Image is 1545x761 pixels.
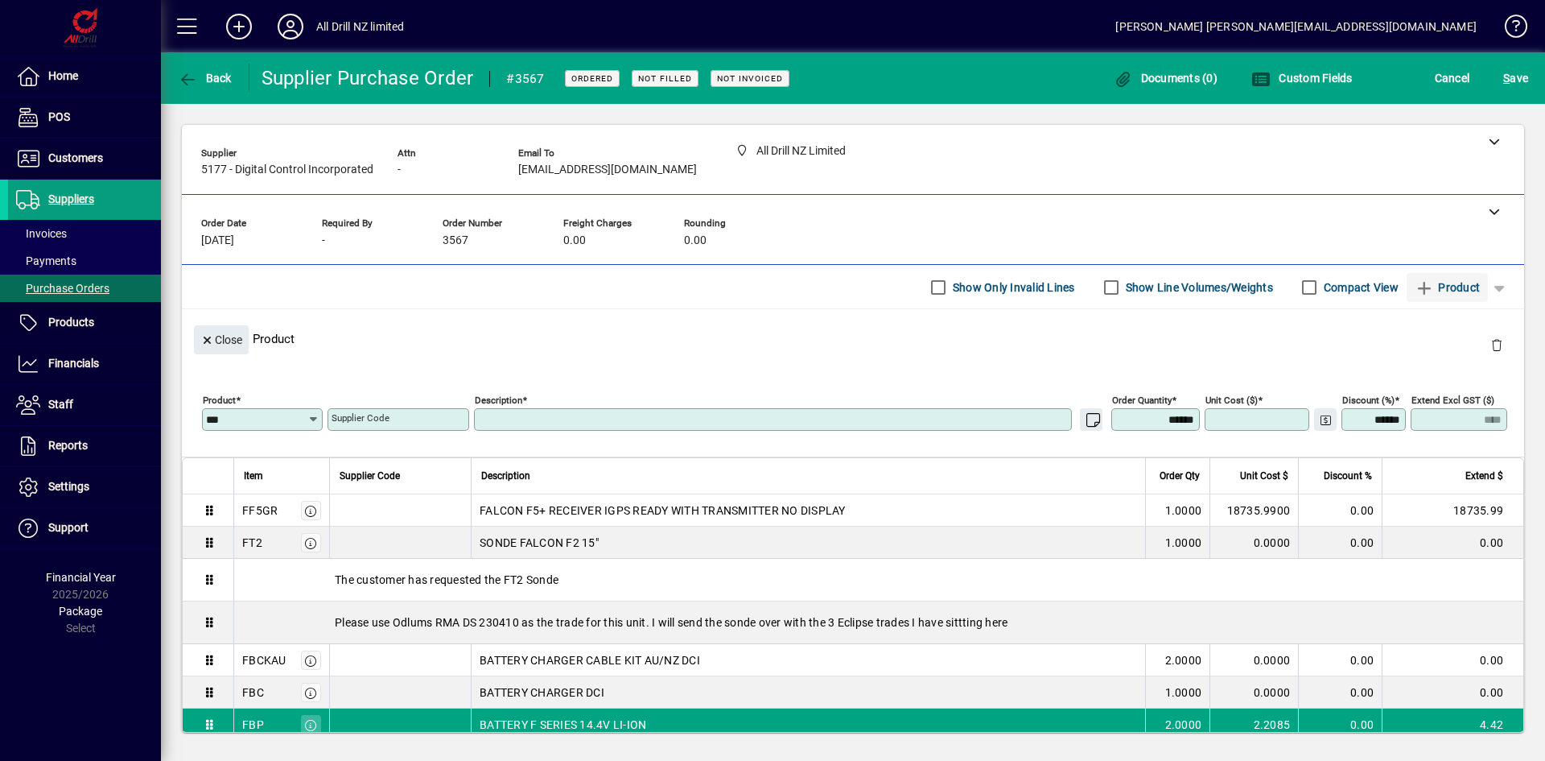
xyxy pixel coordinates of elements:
span: Customers [48,151,103,164]
mat-label: Extend excl GST ($) [1411,395,1494,406]
span: Discount % [1324,467,1372,485]
button: Product [1407,273,1488,302]
a: Home [8,56,161,97]
button: Save [1499,64,1532,93]
span: Not Filled [638,73,692,84]
span: Description [481,467,530,485]
span: Home [48,69,78,82]
span: Suppliers [48,192,94,205]
span: S [1503,72,1510,85]
td: 2.0000 [1145,709,1209,741]
span: Financial Year [46,571,116,584]
span: [DATE] [201,234,234,247]
button: Cancel [1431,64,1474,93]
mat-label: Discount (%) [1342,395,1395,406]
span: 0.00 [684,234,707,247]
button: Custom Fields [1247,64,1357,93]
span: Supplier Code [340,467,400,485]
span: BATTERY CHARGER CABLE KIT AU/NZ DCI [480,652,700,668]
div: Product [182,309,1524,368]
button: Profile [265,12,316,41]
app-page-header-button: Close [190,332,253,346]
label: Show Only Invalid Lines [950,279,1075,296]
mat-label: Unit Cost ($) [1205,395,1258,406]
span: 3567 [443,234,468,247]
span: Payments [16,254,76,267]
a: Customers [8,139,161,179]
a: Financials [8,344,161,384]
span: Documents (0) [1113,72,1217,85]
a: Staff [8,385,161,425]
span: Package [59,605,102,618]
span: Close [200,327,242,354]
span: BATTERY F SERIES 14.4V LI-ION [480,717,646,733]
td: 18735.9900 [1209,494,1298,527]
span: Financials [48,357,99,370]
span: Cancel [1435,65,1470,91]
label: Compact View [1320,279,1399,296]
span: Extend $ [1465,467,1503,485]
td: 1.0000 [1145,676,1209,709]
a: Products [8,303,161,343]
app-page-header-button: Delete [1477,337,1516,352]
button: Delete [1477,325,1516,364]
a: Support [8,508,161,548]
div: FBCKAU [242,652,286,668]
div: Supplier Purchase Order [262,65,474,91]
span: Staff [48,398,73,411]
a: POS [8,97,161,138]
button: Close [194,325,249,354]
td: 0.00 [1298,709,1382,741]
a: Settings [8,467,161,507]
span: Not Invoiced [717,73,783,84]
span: Back [178,72,232,85]
div: Please use Odlums RMA DS 230410 as the trade for this unit. I will send the sonde over with the 3... [234,602,1523,643]
div: [PERSON_NAME] [PERSON_NAME][EMAIL_ADDRESS][DOMAIN_NAME] [1115,14,1477,39]
span: - [322,234,325,247]
mat-label: Product [203,395,236,406]
td: 18735.99 [1382,494,1523,527]
div: FT2 [242,535,262,551]
span: ave [1503,65,1528,91]
span: 5177 - Digital Control Incorporated [201,163,373,176]
button: Change Price Levels [1314,408,1337,431]
div: FBC [242,684,264,701]
td: 0.0000 [1209,676,1298,709]
span: Item [244,467,263,485]
td: 0.0000 [1209,527,1298,559]
td: 0.00 [1382,527,1523,559]
mat-label: Description [475,395,522,406]
div: FF5GR [242,503,278,519]
span: [EMAIL_ADDRESS][DOMAIN_NAME] [518,163,697,176]
span: FALCON F5+ RECEIVER IGPS READY WITH TRANSMITTER NO DISPLAY [480,503,846,519]
app-page-header-button: Back [161,64,249,93]
td: 2.0000 [1145,644,1209,676]
span: 0.00 [563,234,586,247]
span: Reports [48,439,88,452]
mat-label: Supplier Code [332,412,389,424]
span: Support [48,521,89,534]
td: 1.0000 [1145,527,1209,559]
div: FBP [242,717,264,733]
a: Purchase Orders [8,275,161,302]
td: 0.00 [1298,644,1382,676]
span: Ordered [571,73,613,84]
td: 2.2085 [1209,709,1298,741]
span: Custom Fields [1251,72,1353,85]
span: Unit Cost $ [1240,467,1288,485]
span: Order Qty [1160,467,1200,485]
button: Add [213,12,265,41]
div: The customer has requested the FT2 Sonde [234,559,1523,601]
span: POS [48,110,70,123]
span: Invoices [16,227,67,240]
div: #3567 [506,66,544,92]
span: Products [48,316,94,329]
div: All Drill NZ limited [316,14,405,39]
span: Settings [48,480,89,493]
span: SONDE FALCON F2 15" [480,535,599,551]
span: BATTERY CHARGER DCI [480,684,604,701]
td: 0.00 [1298,494,1382,527]
a: Invoices [8,220,161,247]
button: Documents (0) [1109,64,1222,93]
span: - [398,163,401,176]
